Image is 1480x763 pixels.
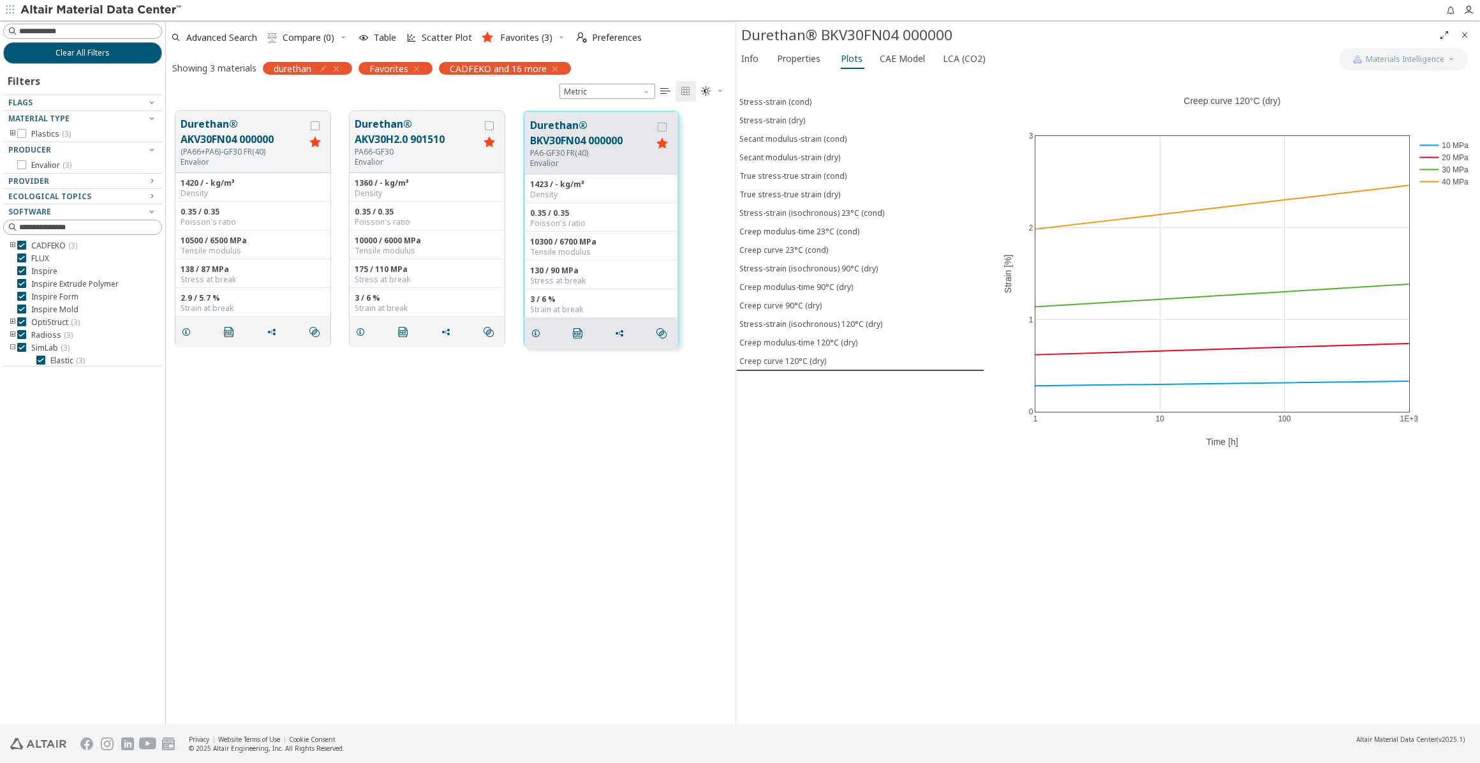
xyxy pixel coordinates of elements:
span: Flags [8,97,33,108]
button: Creep curve 120°C (dry) [736,352,984,371]
div: Creep modulus-time 90°C (dry) [739,282,853,292]
div: Stress-strain (cond) [739,96,811,107]
button: Details [175,319,202,345]
i: toogle group [8,317,17,328]
button: Share [609,321,635,346]
button: Creep curve 90°C (dry) [736,296,984,315]
button: Favorite [652,134,672,155]
span: Elastic [50,356,85,366]
div: 10500 / 6500 MPa [181,236,325,246]
span: Compare (0) [283,33,334,42]
div: Stress-strain (isochronous) 90°C (dry) [739,263,878,274]
button: Secant modulus-strain (cond) [736,130,984,148]
div: 138 / 87 MPa [181,264,325,275]
span: Clear All Filters [56,48,110,58]
button: Flags [3,95,162,110]
span: ( 3 ) [63,160,71,170]
button: Provider [3,174,162,189]
span: Favorites (3) [500,33,552,42]
button: Share [435,319,462,345]
button: PDF Download [392,319,419,345]
div: PA6-GF30 FR(40) [530,148,652,158]
span: Scatter Plot [422,33,472,42]
img: Altair Material Data Center [20,4,183,17]
button: AI CopilotMaterials Intelligence [1340,49,1467,70]
span: Table [374,33,396,42]
i:  [656,328,667,338]
button: Material Type [3,111,162,126]
button: Stress-strain (isochronous) 90°C (dry) [736,259,984,278]
div: Creep curve 23°C (cond) [739,245,828,255]
div: 3 / 6 % [530,294,672,305]
span: Inspire Mold [31,305,78,315]
i: toogle group [8,241,17,251]
i: toogle group [8,343,17,353]
div: 1423 / - kg/m³ [530,179,672,190]
div: Tensile modulus [530,247,672,257]
span: Envalior [31,160,71,170]
div: Strain at break [530,305,672,315]
span: SimLab [31,343,70,353]
div: 0.35 / 0.35 [181,207,325,217]
div: True stress-true strain (cond) [739,170,847,181]
button: Creep modulus-time 23°C (cond) [736,222,984,241]
div: True stress-true strain (dry) [739,189,840,200]
button: Similar search [478,319,505,345]
div: Density [181,188,325,199]
div: Poisson's ratio [181,217,325,227]
span: ( 3 ) [76,355,85,366]
p: Envalior [530,158,652,169]
div: 0.35 / 0.35 [530,208,672,218]
div: Stress at break [530,276,672,286]
i:  [660,86,670,96]
div: Tensile modulus [181,246,325,256]
span: Inspire Extrude Polymer [31,279,119,289]
i:  [573,328,583,338]
span: CADFEKO [31,241,77,251]
div: 3 / 6 % [355,293,500,303]
div: 2.9 / 5.7 % [181,293,325,303]
div: Creep modulus-time 120°C (dry) [739,337,857,348]
i:  [484,327,494,337]
div: (v2025.1) [1356,735,1465,744]
i:  [309,327,320,337]
button: PDF Download [567,321,594,346]
div: Density [530,190,672,200]
button: Share [261,319,288,345]
i:  [701,86,711,96]
div: Stress-strain (isochronous) 23°C (cond) [739,208,884,218]
span: Preferences [592,33,642,42]
div: Stress-strain (isochronous) 120°C (dry) [739,319,882,329]
span: ( 3 ) [64,329,73,340]
div: (PA66+PA6)-GF30 FR(40) [181,147,305,157]
button: Theme [696,81,729,102]
i:  [224,327,234,337]
div: 130 / 90 MPa [530,266,672,276]
button: Details [350,319,376,345]
span: FLUX [31,253,49,264]
button: Producer [3,142,162,158]
div: Stress at break [355,275,500,285]
button: Stress-strain (cond) [736,93,984,111]
span: Advanced Search [186,33,257,42]
i:  [267,33,277,43]
p: Envalior [355,157,479,167]
img: AI Copilot [1352,54,1363,64]
i:  [681,86,691,96]
div: Poisson's ratio [355,217,500,227]
div: Density [355,188,500,199]
a: Cookie Consent [289,735,336,744]
button: Favorite [479,133,500,153]
div: Poisson's ratio [530,218,672,229]
div: Unit System [559,84,655,99]
div: Tensile modulus [355,246,500,256]
button: Table View [655,81,676,102]
span: LCA (CO2) [943,49,986,69]
span: CADFEKO and 16 more [450,63,547,74]
div: © 2025 Altair Engineering, Inc. All Rights Reserved. [189,744,344,753]
button: Creep curve 23°C (cond) [736,241,984,259]
span: Producer [8,144,51,155]
button: Stress-strain (isochronous) 23°C (cond) [736,204,984,222]
div: 1360 / - kg/m³ [355,178,500,188]
div: 0.35 / 0.35 [355,207,500,217]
